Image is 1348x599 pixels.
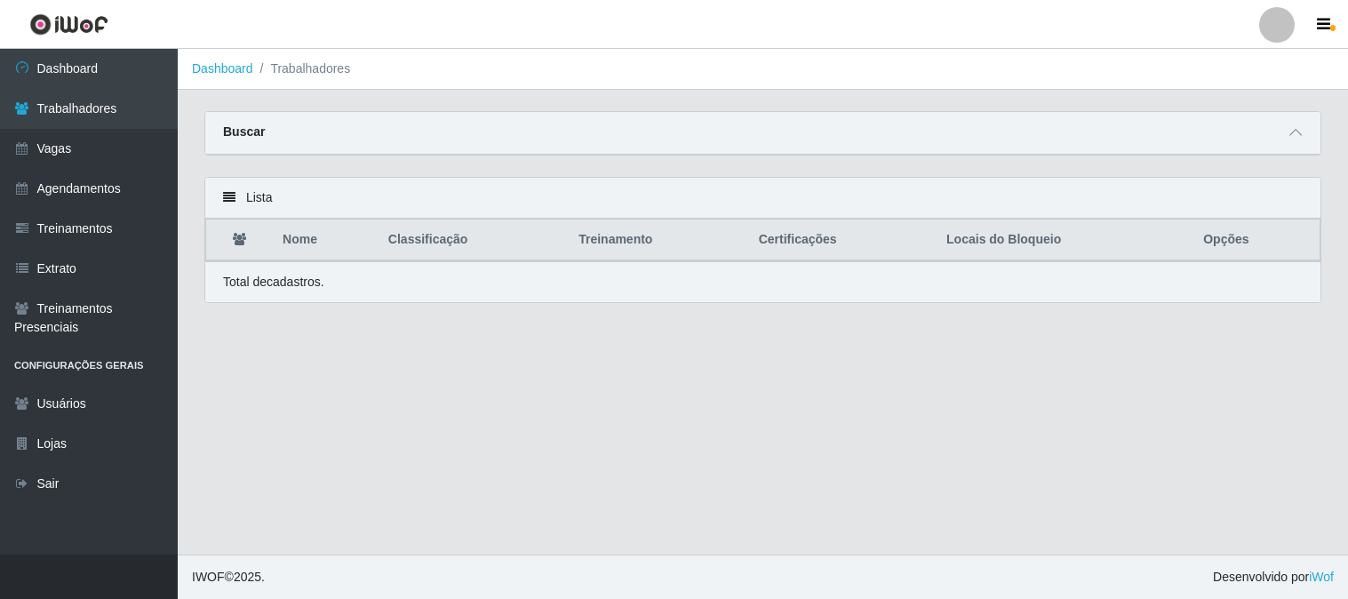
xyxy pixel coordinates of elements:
[1192,220,1320,261] th: Opções
[272,220,378,261] th: Nome
[1213,568,1334,587] span: Desenvolvido por
[1309,570,1334,584] a: iWof
[568,220,748,261] th: Treinamento
[378,220,568,261] th: Classificação
[223,273,324,292] p: Total de cadastros.
[936,220,1192,261] th: Locais do Bloqueio
[192,568,265,587] span: © 2025 .
[29,13,108,36] img: CoreUI Logo
[192,61,253,76] a: Dashboard
[192,570,225,584] span: IWOF
[178,49,1348,90] nav: breadcrumb
[223,124,265,139] strong: Buscar
[748,220,936,261] th: Certificações
[253,60,351,78] li: Trabalhadores
[205,178,1320,219] div: Lista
